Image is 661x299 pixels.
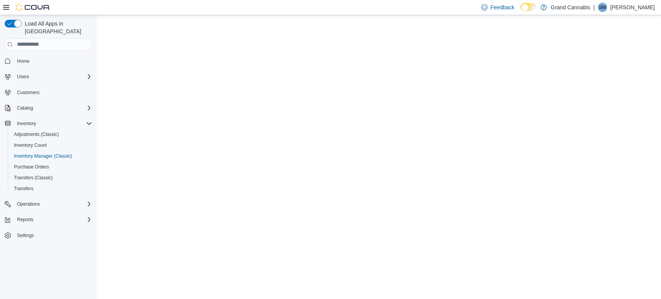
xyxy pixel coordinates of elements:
span: Inventory [17,120,36,127]
input: Dark Mode [520,3,537,11]
span: Adjustments (Classic) [11,130,92,139]
button: Adjustments (Classic) [8,129,95,140]
span: Feedback [491,3,514,11]
span: Users [17,74,29,80]
span: Home [17,58,29,64]
img: Cova [15,3,50,11]
a: Transfers [11,184,36,193]
span: Users [14,72,92,81]
button: Purchase Orders [8,162,95,172]
span: Inventory Count [11,141,92,150]
a: Inventory Manager (Classic) [11,151,75,161]
span: Reports [14,215,92,224]
button: Reports [2,214,95,225]
button: Settings [2,230,95,241]
a: Inventory Count [11,141,50,150]
a: Customers [14,88,43,97]
span: Operations [14,199,92,209]
button: Reports [14,215,36,224]
button: Inventory Manager (Classic) [8,151,95,162]
span: Settings [17,232,34,239]
p: [PERSON_NAME] [610,3,655,12]
p: | [593,3,595,12]
button: Operations [14,199,43,209]
span: SM [599,3,606,12]
span: Adjustments (Classic) [14,131,59,137]
span: Dark Mode [520,11,521,12]
span: Catalog [14,103,92,113]
span: Purchase Orders [14,164,49,170]
p: Grand Cannabis [551,3,590,12]
span: Home [14,56,92,66]
a: Purchase Orders [11,162,52,172]
span: Settings [14,230,92,240]
span: Catalog [17,105,33,111]
span: Reports [17,217,33,223]
span: Inventory Manager (Classic) [14,153,72,159]
button: Catalog [2,103,95,113]
button: Catalog [14,103,36,113]
button: Transfers (Classic) [8,172,95,183]
span: Inventory [14,119,92,128]
span: Transfers (Classic) [11,173,92,182]
button: Inventory Count [8,140,95,151]
span: Transfers [14,186,33,192]
button: Customers [2,87,95,98]
span: Inventory Count [14,142,47,148]
span: Transfers [11,184,92,193]
a: Adjustments (Classic) [11,130,62,139]
button: Transfers [8,183,95,194]
span: Purchase Orders [11,162,92,172]
span: Inventory Manager (Classic) [11,151,92,161]
button: Inventory [2,118,95,129]
a: Transfers (Classic) [11,173,56,182]
button: Operations [2,199,95,210]
button: Inventory [14,119,39,128]
nav: Complex example [5,52,92,261]
span: Operations [17,201,40,207]
button: Users [14,72,32,81]
span: Customers [17,89,39,96]
button: Users [2,71,95,82]
a: Home [14,57,33,66]
button: Home [2,55,95,67]
div: Sara Mackie [598,3,607,12]
span: Transfers (Classic) [14,175,53,181]
a: Settings [14,231,37,240]
span: Load All Apps in [GEOGRAPHIC_DATA] [22,20,92,35]
span: Customers [14,88,92,97]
